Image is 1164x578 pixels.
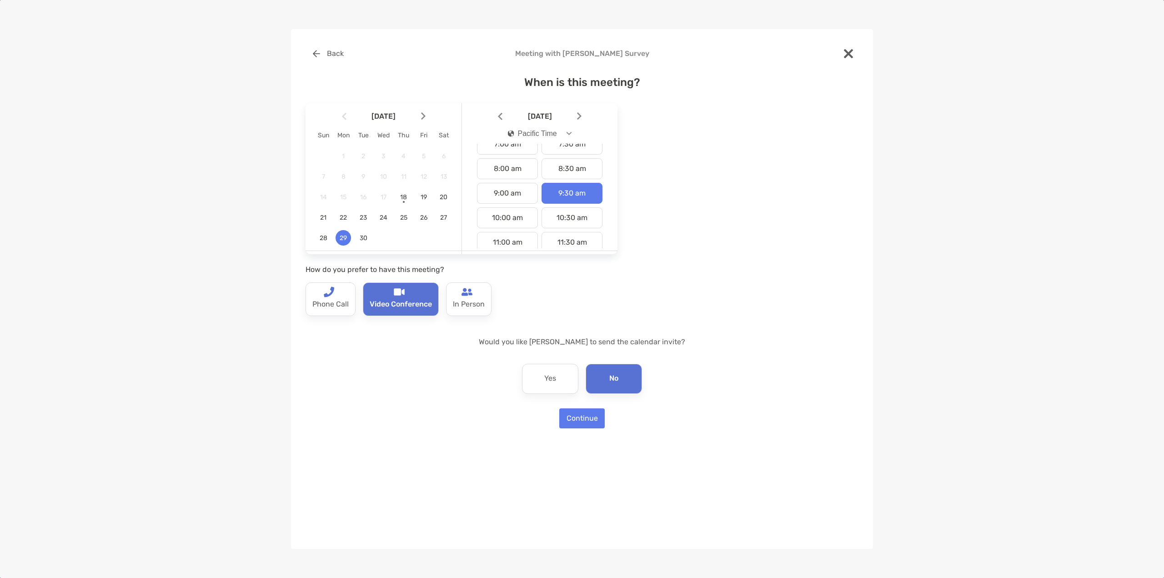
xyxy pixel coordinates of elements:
[477,207,538,228] div: 10:00 am
[504,112,575,121] span: [DATE]
[306,76,858,89] h4: When is this meeting?
[394,131,414,139] div: Thu
[477,232,538,253] div: 11:00 am
[559,408,605,428] button: Continue
[436,152,452,160] span: 6
[306,44,351,64] button: Back
[396,152,411,160] span: 4
[577,112,582,120] img: Arrow icon
[416,214,431,221] span: 26
[844,49,853,58] img: close modal
[353,131,373,139] div: Tue
[416,152,431,160] span: 5
[306,264,617,275] p: How do you prefer to have this meeting?
[342,112,346,120] img: Arrow icon
[434,131,454,139] div: Sat
[356,214,371,221] span: 23
[348,112,419,121] span: [DATE]
[542,207,602,228] div: 10:30 am
[436,173,452,181] span: 13
[316,193,331,201] span: 14
[312,297,349,312] p: Phone Call
[313,131,333,139] div: Sun
[436,193,452,201] span: 20
[396,173,411,181] span: 11
[544,372,556,386] p: Yes
[323,286,334,297] img: type-call
[370,297,432,312] p: Video Conference
[498,112,502,120] img: Arrow icon
[396,214,411,221] span: 25
[306,336,858,347] p: Would you like [PERSON_NAME] to send the calendar invite?
[356,193,371,201] span: 16
[336,193,351,201] span: 15
[477,183,538,204] div: 9:00 am
[333,131,353,139] div: Mon
[508,130,514,137] img: icon
[453,297,485,312] p: In Person
[609,372,618,386] p: No
[336,152,351,160] span: 1
[356,152,371,160] span: 2
[356,234,371,242] span: 30
[508,130,557,138] div: Pacific Time
[414,131,434,139] div: Fri
[436,214,452,221] span: 27
[500,123,580,144] button: iconPacific Time
[336,214,351,221] span: 22
[416,173,431,181] span: 12
[462,286,472,297] img: type-call
[416,193,431,201] span: 19
[376,173,391,181] span: 10
[306,49,858,58] h4: Meeting with [PERSON_NAME] Survey
[376,152,391,160] span: 3
[376,193,391,201] span: 17
[313,50,320,57] img: button icon
[316,214,331,221] span: 21
[336,173,351,181] span: 8
[316,173,331,181] span: 7
[376,214,391,221] span: 24
[316,234,331,242] span: 28
[421,112,426,120] img: Arrow icon
[567,132,572,135] img: Open dropdown arrow
[396,193,411,201] span: 18
[356,173,371,181] span: 9
[373,131,393,139] div: Wed
[477,158,538,179] div: 8:00 am
[542,232,602,253] div: 11:30 am
[394,286,405,297] img: type-call
[542,158,602,179] div: 8:30 am
[477,134,538,155] div: 7:00 am
[542,183,602,204] div: 9:30 am
[336,234,351,242] span: 29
